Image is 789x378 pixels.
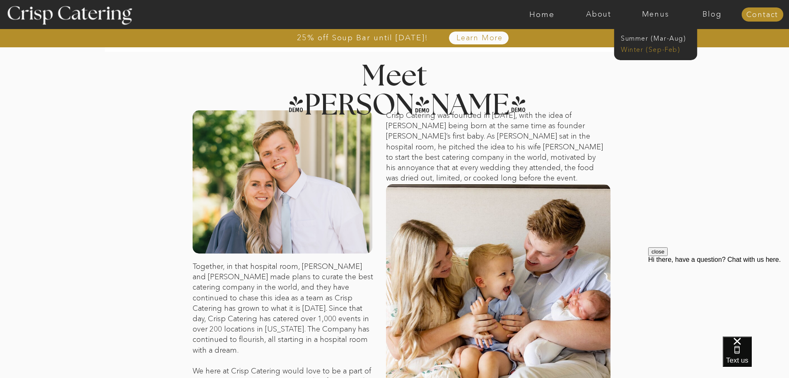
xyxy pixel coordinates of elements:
a: Menus [627,10,684,19]
p: Together, in that hospital room, [PERSON_NAME] and [PERSON_NAME] made plans to curate the best ca... [193,261,375,374]
iframe: podium webchat widget prompt [648,247,789,347]
h2: Meet [PERSON_NAME] [287,62,502,95]
a: Summer (Mar-Aug) [621,34,695,41]
iframe: podium webchat widget bubble [723,337,789,378]
a: About [570,10,627,19]
a: Learn More [437,34,522,42]
a: Contact [741,11,783,19]
p: Crisp Catering was founded in [DATE], with the idea of [PERSON_NAME] being born at the same time ... [386,110,606,184]
a: Winter (Sep-Feb) [621,45,689,53]
a: 25% off Soup Bar until [DATE]! [267,34,458,42]
a: Blog [684,10,741,19]
a: Home [514,10,570,19]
